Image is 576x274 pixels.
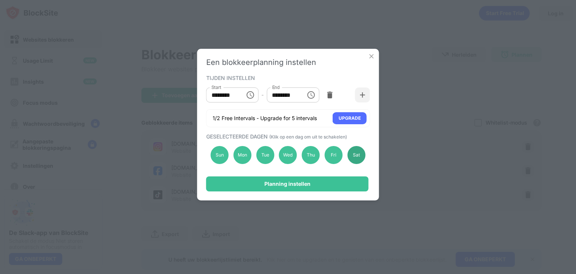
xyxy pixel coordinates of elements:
[347,146,365,164] div: Sat
[256,146,274,164] div: Tue
[264,181,310,187] div: Planning instellen
[213,114,317,122] div: 1/2 Free Intervals - Upgrade for 5 intervals
[211,84,221,90] label: Start
[302,146,320,164] div: Thu
[211,146,229,164] div: Sun
[303,87,318,102] button: Choose time, selected time is 11:55 PM
[339,114,361,122] div: UPGRADE
[206,133,368,140] div: GESELECTEERDE DAGEN
[243,87,258,102] button: Choose time, selected time is 12:00 AM
[233,146,251,164] div: Mon
[206,58,370,67] div: Een blokkeerplanning instellen
[325,146,343,164] div: Fri
[269,134,347,140] span: (Klik op een dag om uit te schakelen)
[206,75,368,81] div: TIJDEN INSTELLEN
[261,91,264,99] div: -
[279,146,297,164] div: Wed
[272,84,280,90] label: End
[368,53,375,60] img: x-button.svg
